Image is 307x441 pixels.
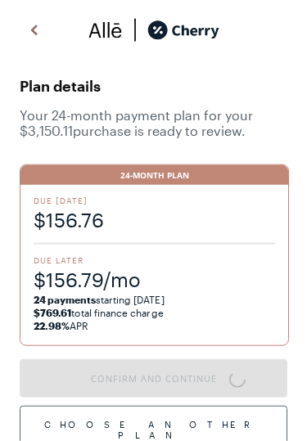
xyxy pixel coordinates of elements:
[20,107,287,138] span: Your 24 -month payment plan for your $3,150.11 purchase is ready to review.
[123,18,147,43] img: svg%3e
[34,307,71,318] strong: $769.61
[20,359,287,398] button: Confirm and Continue
[34,320,70,331] strong: 22.98%
[34,266,275,293] span: $156.79/mo
[147,18,219,43] img: cherry_black_logo-DrOE_MJI.svg
[20,73,287,99] span: Plan details
[34,254,275,266] span: Due Later
[88,18,123,43] img: svg%3e
[34,294,96,305] strong: 24 payments
[34,195,275,206] span: Due [DATE]
[25,18,44,43] img: svg%3e
[34,293,275,332] span: starting [DATE] total finance charge APR
[34,206,275,233] span: $156.76
[20,165,288,185] div: 24-Month Plan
